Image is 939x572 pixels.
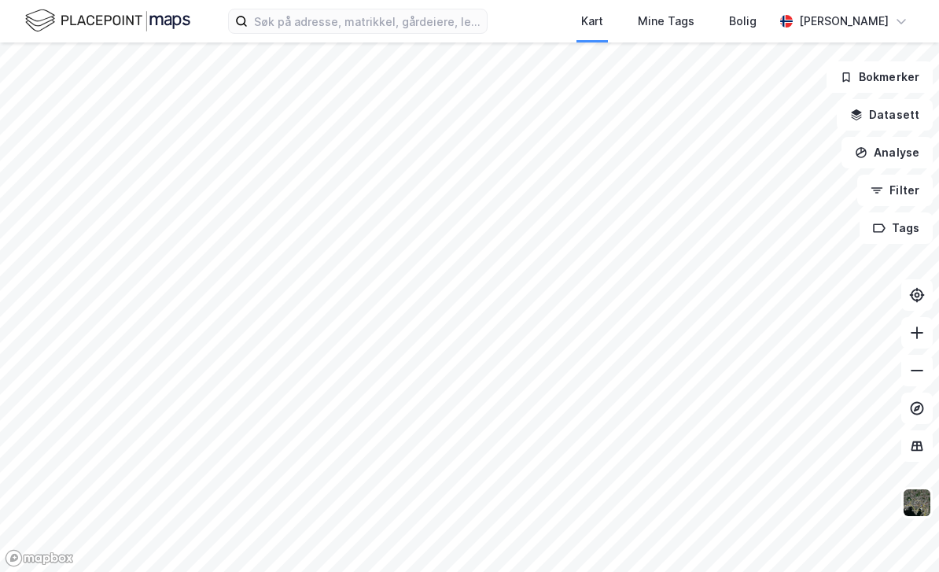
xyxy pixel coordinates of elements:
[638,12,694,31] div: Mine Tags
[729,12,757,31] div: Bolig
[25,7,190,35] img: logo.f888ab2527a4732fd821a326f86c7f29.svg
[248,9,487,33] input: Søk på adresse, matrikkel, gårdeiere, leietakere eller personer
[860,496,939,572] iframe: Chat Widget
[860,496,939,572] div: Kontrollprogram for chat
[581,12,603,31] div: Kart
[799,12,889,31] div: [PERSON_NAME]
